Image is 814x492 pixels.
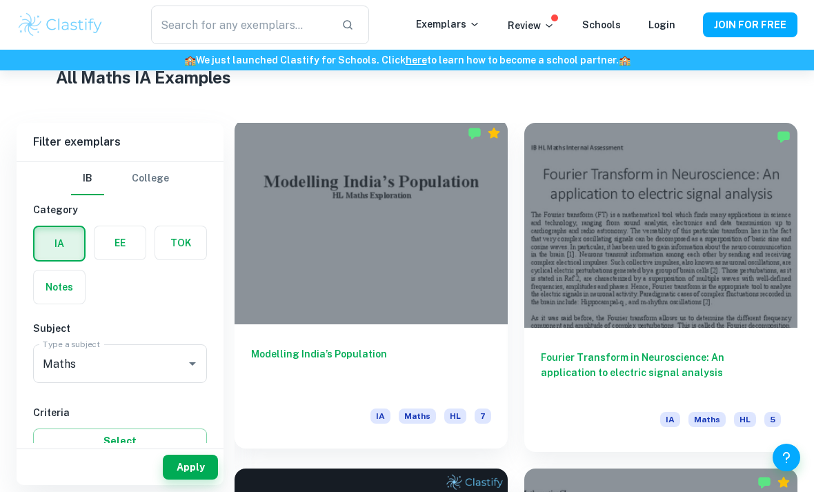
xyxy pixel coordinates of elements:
span: 5 [764,412,781,427]
label: Type a subject [43,338,100,350]
span: 7 [475,409,491,424]
input: Search for any exemplars... [151,6,330,44]
h6: Fourier Transform in Neuroscience: An application to electric signal analysis [541,350,781,395]
img: Marked [777,130,791,144]
h1: All Maths IA Examples [56,65,759,90]
a: here [406,55,427,66]
p: Exemplars [416,17,480,32]
button: IA [34,227,84,260]
h6: Filter exemplars [17,123,224,161]
p: Review [508,18,555,33]
button: IB [71,162,104,195]
span: IA [370,409,390,424]
button: TOK [155,226,206,259]
h6: Modelling India’s Population [251,346,491,392]
div: Premium [487,126,501,140]
span: Maths [688,412,726,427]
span: HL [444,409,466,424]
span: Maths [399,409,436,424]
div: Premium [777,475,791,489]
button: Open [183,354,202,373]
img: Clastify logo [17,11,104,39]
button: Select [33,429,207,453]
span: HL [734,412,756,427]
img: Marked [757,475,771,489]
h6: We just launched Clastify for Schools. Click to learn how to become a school partner. [3,52,811,68]
span: IA [660,412,680,427]
button: Help and Feedback [773,444,800,471]
h6: Category [33,202,207,217]
button: EE [95,226,146,259]
span: 🏫 [619,55,631,66]
h6: Subject [33,321,207,336]
a: Schools [582,19,621,30]
button: JOIN FOR FREE [703,12,797,37]
a: Modelling India’s PopulationIAMathsHL7 [235,123,508,452]
img: Marked [468,126,482,140]
a: Login [648,19,675,30]
button: Notes [34,270,85,304]
h6: Criteria [33,405,207,420]
a: Fourier Transform in Neuroscience: An application to electric signal analysisIAMathsHL5 [524,123,797,452]
button: Apply [163,455,218,480]
div: Filter type choice [71,162,169,195]
button: College [132,162,169,195]
span: 🏫 [184,55,196,66]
